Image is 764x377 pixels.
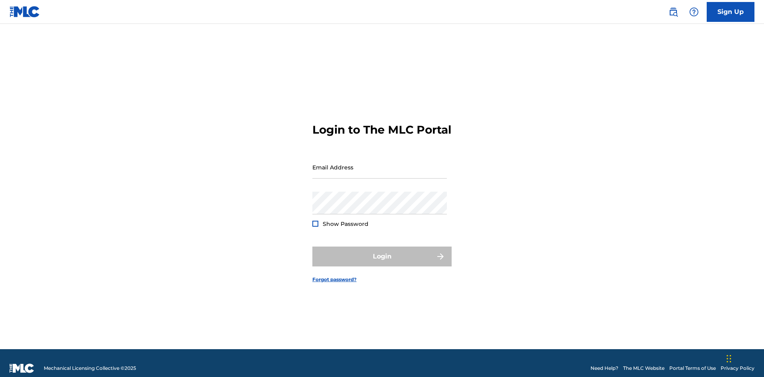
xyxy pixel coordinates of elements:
[10,363,34,373] img: logo
[668,7,678,17] img: search
[727,347,731,371] div: Drag
[591,365,618,372] a: Need Help?
[312,276,357,283] a: Forgot password?
[44,365,136,372] span: Mechanical Licensing Collective © 2025
[724,339,764,377] iframe: Chat Widget
[665,4,681,20] a: Public Search
[669,365,716,372] a: Portal Terms of Use
[312,123,451,137] h3: Login to The MLC Portal
[707,2,754,22] a: Sign Up
[689,7,699,17] img: help
[10,6,40,17] img: MLC Logo
[721,365,754,372] a: Privacy Policy
[686,4,702,20] div: Help
[323,220,368,227] span: Show Password
[623,365,665,372] a: The MLC Website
